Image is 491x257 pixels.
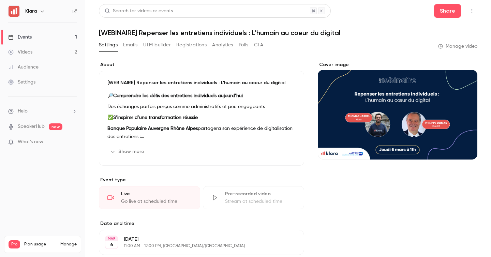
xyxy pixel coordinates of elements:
[176,40,207,50] button: Registrations
[107,126,198,131] strong: Banque Populaire Auvergne Rhône Alpes
[107,92,296,100] p: 🔎
[203,186,304,209] div: Pre-recorded videoStream at scheduled time
[9,240,20,248] span: Pro
[110,241,113,248] p: 6
[8,34,32,41] div: Events
[105,236,118,241] div: MAR
[124,236,268,243] p: [DATE]
[25,8,37,15] h6: Klara
[123,40,137,50] button: Emails
[239,40,249,50] button: Polls
[99,40,118,50] button: Settings
[99,29,477,37] h1: [WEBINAIRE] Repenser les entretiens individuels : L'humain au coeur du digital
[318,61,477,68] label: Cover image
[60,242,77,247] a: Manage
[69,139,77,145] iframe: Noticeable Trigger
[225,198,296,205] div: Stream at scheduled time
[107,124,296,141] p: partagera son expérience de digitalisation des entretiens :
[107,103,296,111] p: Des échanges parfois perçus comme administratifs et peu engageants
[318,61,477,160] section: Cover image
[99,220,304,227] label: Date and time
[254,40,263,50] button: CTA
[49,123,62,130] span: new
[99,61,304,68] label: About
[121,198,192,205] div: Go live at scheduled time
[113,93,243,98] strong: Comprendre les défis des entretiens individuels aujourd’hui
[143,40,171,50] button: UTM builder
[9,6,19,17] img: Klara
[225,191,296,197] div: Pre-recorded video
[18,108,28,115] span: Help
[124,243,268,249] p: 11:00 AM - 12:00 PM, [GEOGRAPHIC_DATA]/[GEOGRAPHIC_DATA]
[105,7,173,15] div: Search for videos or events
[18,123,45,130] a: SpeakerHub
[24,242,56,247] span: Plan usage
[107,114,296,122] p: ✅
[107,79,296,86] p: [WEBINAIRE] Repenser les entretiens individuels : L'humain au coeur du digital
[113,115,198,120] strong: S’inspirer d’une transformation réussie
[8,79,35,86] div: Settings
[8,49,32,56] div: Videos
[107,146,148,157] button: Show more
[99,186,200,209] div: LiveGo live at scheduled time
[8,108,77,115] li: help-dropdown-opener
[8,64,39,71] div: Audience
[121,191,192,197] div: Live
[212,40,233,50] button: Analytics
[99,177,304,183] p: Event type
[18,138,43,146] span: What's new
[434,4,461,18] button: Share
[438,43,477,50] a: Manage video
